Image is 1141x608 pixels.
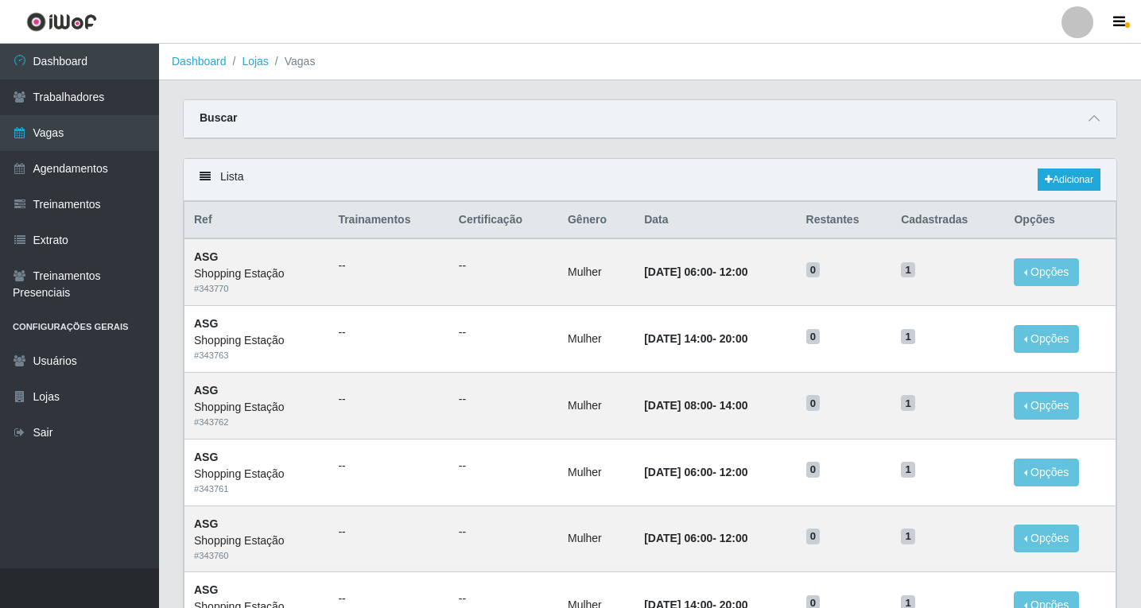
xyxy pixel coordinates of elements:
ul: -- [338,591,439,607]
td: Mulher [558,505,635,572]
th: Restantes [797,202,892,239]
div: # 343763 [194,349,319,362]
time: [DATE] 14:00 [644,332,712,345]
ul: -- [459,258,549,274]
td: Mulher [558,439,635,505]
time: 12:00 [720,265,748,278]
button: Opções [1014,392,1079,420]
strong: ASG [194,317,218,330]
button: Opções [1014,258,1079,286]
li: Vagas [269,53,316,70]
th: Trainamentos [328,202,448,239]
strong: ASG [194,517,218,530]
time: 14:00 [720,399,748,412]
td: Mulher [558,238,635,305]
div: Shopping Estação [194,332,319,349]
div: Shopping Estação [194,265,319,282]
time: [DATE] 08:00 [644,399,712,412]
ul: -- [338,391,439,408]
strong: - [644,265,747,278]
strong: Buscar [200,111,237,124]
button: Opções [1014,459,1079,486]
a: Adicionar [1038,168,1100,191]
ul: -- [338,524,439,540]
time: [DATE] 06:00 [644,466,712,478]
span: 0 [806,329,821,345]
ul: -- [459,591,549,607]
time: [DATE] 06:00 [644,265,712,278]
td: Mulher [558,372,635,439]
th: Certificação [449,202,558,239]
span: 0 [806,529,821,544]
span: 1 [901,462,915,478]
ul: -- [459,458,549,474]
span: 1 [901,395,915,411]
ul: -- [338,458,439,474]
div: # 343762 [194,416,319,429]
ul: -- [459,324,549,341]
img: CoreUI Logo [26,12,97,32]
time: 20:00 [720,332,748,345]
strong: ASG [194,384,218,397]
span: 0 [806,462,821,478]
th: Data [635,202,796,239]
div: Lista [184,159,1116,201]
strong: - [644,332,747,345]
strong: - [644,399,747,412]
span: 1 [901,262,915,278]
strong: - [644,466,747,478]
nav: breadcrumb [159,44,1141,80]
a: Dashboard [172,55,227,68]
span: 0 [806,262,821,278]
a: Lojas [242,55,268,68]
ul: -- [338,324,439,341]
button: Opções [1014,525,1079,552]
strong: ASG [194,451,218,463]
th: Opções [1004,202,1116,239]
td: Mulher [558,306,635,373]
div: Shopping Estação [194,399,319,416]
ul: -- [338,258,439,274]
th: Ref [184,202,329,239]
span: 1 [901,329,915,345]
strong: ASG [194,250,218,263]
div: Shopping Estação [194,532,319,549]
ul: -- [459,524,549,540]
strong: - [644,532,747,544]
button: Opções [1014,325,1079,353]
span: 0 [806,395,821,411]
div: Shopping Estação [194,466,319,482]
th: Cadastradas [891,202,1004,239]
time: [DATE] 06:00 [644,532,712,544]
strong: ASG [194,583,218,596]
time: 12:00 [720,466,748,478]
ul: -- [459,391,549,408]
div: # 343770 [194,282,319,296]
div: # 343760 [194,549,319,563]
span: 1 [901,529,915,544]
div: # 343761 [194,482,319,496]
th: Gênero [558,202,635,239]
time: 12:00 [720,532,748,544]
